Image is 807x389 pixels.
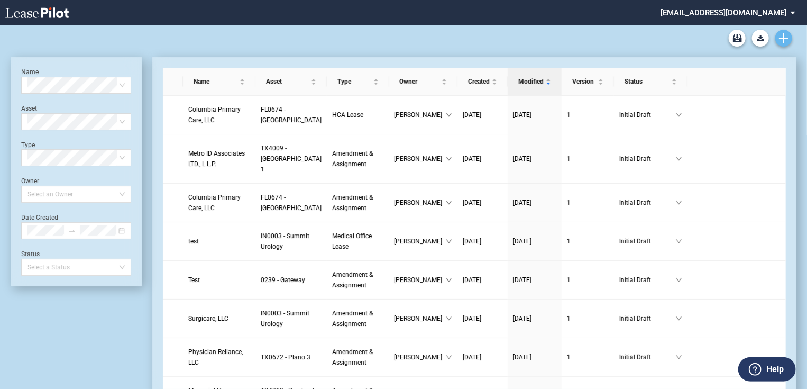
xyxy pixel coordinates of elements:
[446,156,452,162] span: down
[332,192,384,213] a: Amendment & Assignment
[188,313,250,324] a: Surgicare, LLC
[676,277,682,283] span: down
[332,232,372,250] span: Medical Office Lease
[567,155,571,162] span: 1
[183,68,255,96] th: Name
[567,110,609,120] a: 1
[332,148,384,169] a: Amendment & Assignment
[337,76,371,87] span: Type
[676,112,682,118] span: down
[446,200,452,206] span: down
[567,313,609,324] a: 1
[752,30,769,47] button: Download Blank Form
[567,197,609,208] a: 1
[261,275,322,285] a: 0239 - Gateway
[676,238,682,245] span: down
[619,153,676,164] span: Initial Draft
[619,275,676,285] span: Initial Draft
[463,199,481,206] span: [DATE]
[188,192,250,213] a: Columbia Primary Care, LLC
[188,148,250,169] a: Metro ID Associates LTD., L.L.P.
[261,232,309,250] span: IN0003 - Summit Urology
[395,236,446,247] span: [PERSON_NAME]
[562,68,614,96] th: Version
[332,308,384,329] a: Amendment & Assignment
[463,236,502,247] a: [DATE]
[261,104,322,125] a: FL0674 - [GEOGRAPHIC_DATA]
[567,236,609,247] a: 1
[261,194,322,212] span: FL0674 - Westside Medical Plaza
[395,275,446,285] span: [PERSON_NAME]
[395,197,446,208] span: [PERSON_NAME]
[463,238,481,245] span: [DATE]
[261,310,309,328] span: IN0003 - Summit Urology
[508,68,562,96] th: Modified
[567,199,571,206] span: 1
[332,231,384,252] a: Medical Office Lease
[188,236,250,247] a: test
[332,111,363,119] span: HCA Lease
[463,155,481,162] span: [DATE]
[676,200,682,206] span: down
[513,236,556,247] a: [DATE]
[389,68,458,96] th: Owner
[332,110,384,120] a: HCA Lease
[567,153,609,164] a: 1
[21,177,39,185] label: Owner
[513,111,531,119] span: [DATE]
[513,352,556,363] a: [DATE]
[261,106,322,124] span: FL0674 - Westside Medical Plaza
[619,236,676,247] span: Initial Draft
[463,313,502,324] a: [DATE]
[463,197,502,208] a: [DATE]
[188,315,228,322] span: Surgicare, LLC
[332,269,384,291] a: Amendment & Assignment
[21,250,40,258] label: Status
[513,110,556,120] a: [DATE]
[567,111,571,119] span: 1
[567,275,609,285] a: 1
[395,313,446,324] span: [PERSON_NAME]
[194,76,237,87] span: Name
[567,352,609,363] a: 1
[676,156,682,162] span: down
[188,238,199,245] span: test
[513,313,556,324] a: [DATE]
[463,315,481,322] span: [DATE]
[332,310,373,328] span: Amendment & Assignment
[188,150,245,168] span: Metro ID Associates LTD., L.L.P.
[625,76,670,87] span: Status
[513,275,556,285] a: [DATE]
[567,238,571,245] span: 1
[188,194,241,212] span: Columbia Primary Care, LLC
[188,275,250,285] a: Test
[513,197,556,208] a: [DATE]
[68,227,76,234] span: to
[619,197,676,208] span: Initial Draft
[21,68,39,76] label: Name
[332,150,373,168] span: Amendment & Assignment
[261,231,322,252] a: IN0003 - Summit Urology
[446,315,452,322] span: down
[261,308,322,329] a: IN0003 - Summit Urology
[463,352,502,363] a: [DATE]
[463,111,481,119] span: [DATE]
[676,354,682,360] span: down
[261,192,322,213] a: FL0674 - [GEOGRAPHIC_DATA]
[572,76,596,87] span: Version
[332,194,373,212] span: Amendment & Assignment
[463,153,502,164] a: [DATE]
[395,110,446,120] span: [PERSON_NAME]
[775,30,792,47] a: Create new document
[463,354,481,361] span: [DATE]
[567,354,571,361] span: 1
[332,271,373,289] span: Amendment & Assignment
[619,110,676,120] span: Initial Draft
[68,227,76,234] span: swap-right
[513,238,531,245] span: [DATE]
[513,199,531,206] span: [DATE]
[463,275,502,285] a: [DATE]
[446,277,452,283] span: down
[21,214,58,221] label: Date Created
[513,354,531,361] span: [DATE]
